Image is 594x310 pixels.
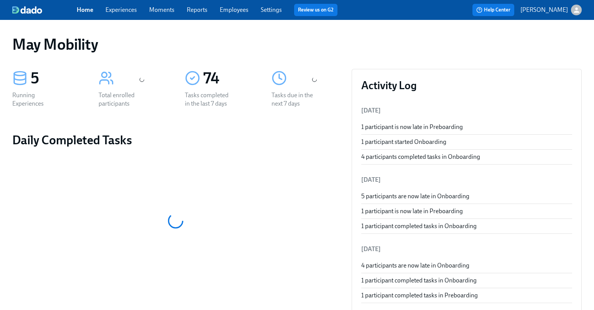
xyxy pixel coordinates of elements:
[361,101,572,120] li: [DATE]
[12,35,98,54] h1: May Mobility
[361,138,572,146] div: 1 participant started Onboarding
[472,4,514,16] button: Help Center
[361,240,572,258] li: [DATE]
[77,6,93,13] a: Home
[220,6,248,13] a: Employees
[361,207,572,215] div: 1 participant is now late in Preboarding
[476,6,510,14] span: Help Center
[203,69,253,88] div: 74
[361,276,572,285] div: 1 participant completed tasks in Onboarding
[12,6,42,14] img: dado
[187,6,207,13] a: Reports
[105,6,137,13] a: Experiences
[99,91,148,108] div: Total enrolled participants
[261,6,282,13] a: Settings
[271,91,321,108] div: Tasks due in the next 7 days
[361,153,572,161] div: 4 participants completed tasks in Onboarding
[294,4,337,16] button: Review us on G2
[361,222,572,230] div: 1 participant completed tasks in Onboarding
[361,261,572,270] div: 4 participants are now late in Onboarding
[520,6,568,14] p: [PERSON_NAME]
[361,192,572,201] div: 5 participants are now late in Onboarding
[12,6,77,14] a: dado
[12,91,61,108] div: Running Experiences
[31,69,80,88] div: 5
[12,132,339,148] h2: Daily Completed Tasks
[361,291,572,300] div: 1 participant completed tasks in Preboarding
[520,5,582,15] button: [PERSON_NAME]
[298,6,334,14] a: Review us on G2
[149,6,174,13] a: Moments
[361,78,572,92] h3: Activity Log
[361,123,572,131] div: 1 participant is now late in Preboarding
[361,171,572,189] li: [DATE]
[185,91,234,108] div: Tasks completed in the last 7 days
